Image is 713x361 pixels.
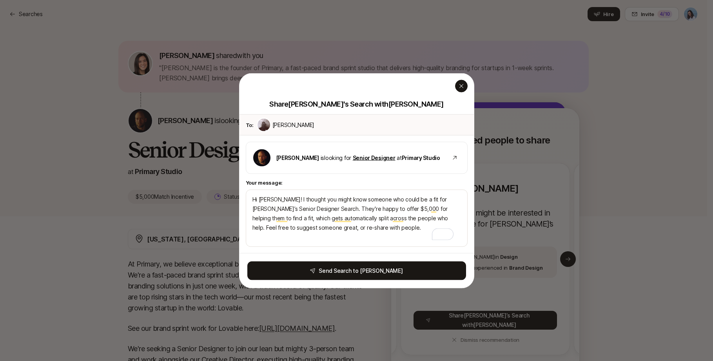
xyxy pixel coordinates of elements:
button: Send Search to [PERSON_NAME] [247,261,466,280]
a: Senior Designer [353,154,396,161]
p: Your message: [246,178,468,186]
p: Share [PERSON_NAME] 's Search with [PERSON_NAME] [269,98,444,109]
span: Primary Studio [402,154,440,161]
img: Nicholas Pattison [253,149,270,166]
textarea: To enrich screen reader interactions, please activate Accessibility in Grammarly extension settings [246,189,468,247]
span: [PERSON_NAME] [276,154,319,161]
p: is looking for at [276,153,440,162]
p: To: [246,121,254,129]
img: ACg8ocLP8Po28MHD36tn1uzk0VZfsiVvIdErVHJ9RMzhqCg_8OP9=s160-c [258,118,270,131]
p: [PERSON_NAME] [272,120,314,129]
